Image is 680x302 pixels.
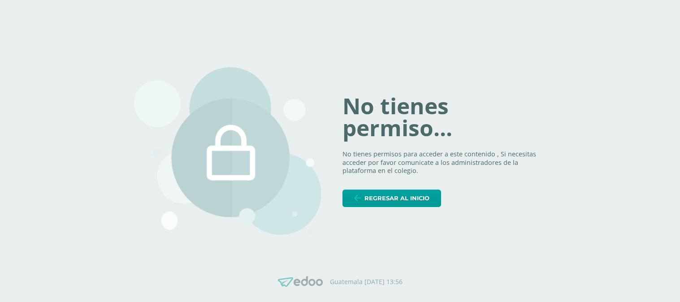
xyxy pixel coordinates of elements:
img: Edoo [278,276,323,287]
h1: No tienes permiso... [342,95,546,139]
p: Guatemala [DATE] 13:56 [330,278,403,286]
p: No tienes permisos para acceder a este contenido , Si necesitas acceder por favor comunicate a lo... [342,150,546,175]
img: 403.png [134,67,321,235]
a: Regresar al inicio [342,190,441,207]
span: Regresar al inicio [364,190,429,207]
